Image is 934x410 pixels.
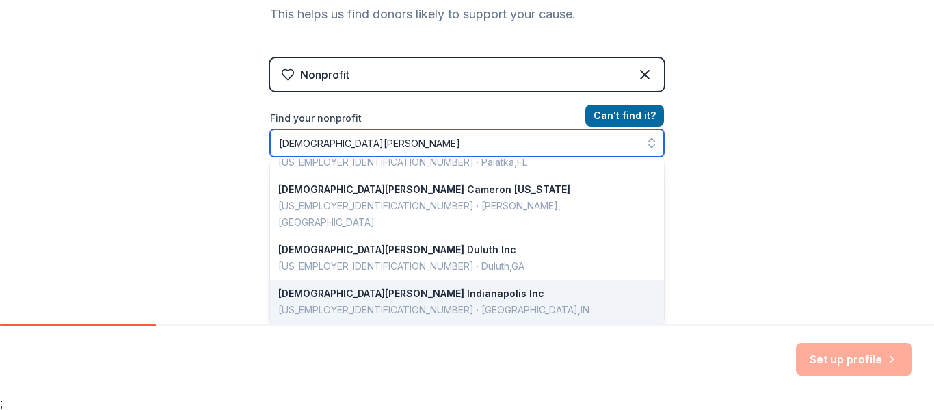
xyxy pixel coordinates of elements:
input: Search by name, EIN, or city [270,129,664,157]
div: [US_EMPLOYER_IDENTIFICATION_NUMBER] · Palatka , FL [278,154,639,170]
div: [DEMOGRAPHIC_DATA][PERSON_NAME] Duluth Inc [278,242,639,258]
div: [DEMOGRAPHIC_DATA][PERSON_NAME] Cameron [US_STATE] [278,181,639,198]
div: [US_EMPLOYER_IDENTIFICATION_NUMBER] · Duluth , GA [278,258,639,274]
div: [US_EMPLOYER_IDENTIFICATION_NUMBER] · [PERSON_NAME] , [GEOGRAPHIC_DATA] [278,198,639,231]
div: [DEMOGRAPHIC_DATA][PERSON_NAME] Indianapolis Inc [278,285,639,302]
div: [US_EMPLOYER_IDENTIFICATION_NUMBER] · [GEOGRAPHIC_DATA] , IN [278,302,639,318]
